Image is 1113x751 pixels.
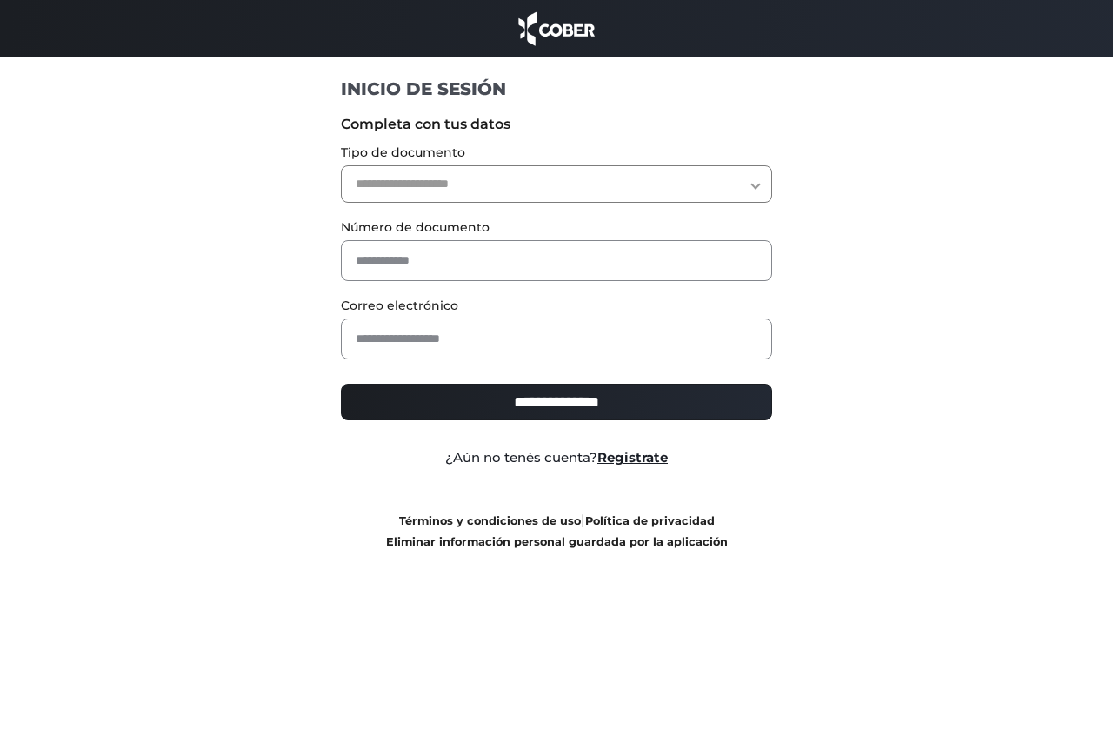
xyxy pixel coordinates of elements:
a: Política de privacidad [585,514,715,527]
label: Correo electrónico [341,297,773,315]
label: Tipo de documento [341,144,773,162]
img: cober_marca.png [514,9,599,48]
a: Eliminar información personal guardada por la aplicación [386,535,728,548]
label: Número de documento [341,218,773,237]
label: Completa con tus datos [341,114,773,135]
div: ¿Aún no tenés cuenta? [328,448,786,468]
a: Términos y condiciones de uso [399,514,581,527]
div: | [328,510,786,552]
h1: INICIO DE SESIÓN [341,77,773,100]
a: Registrate [597,449,668,466]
